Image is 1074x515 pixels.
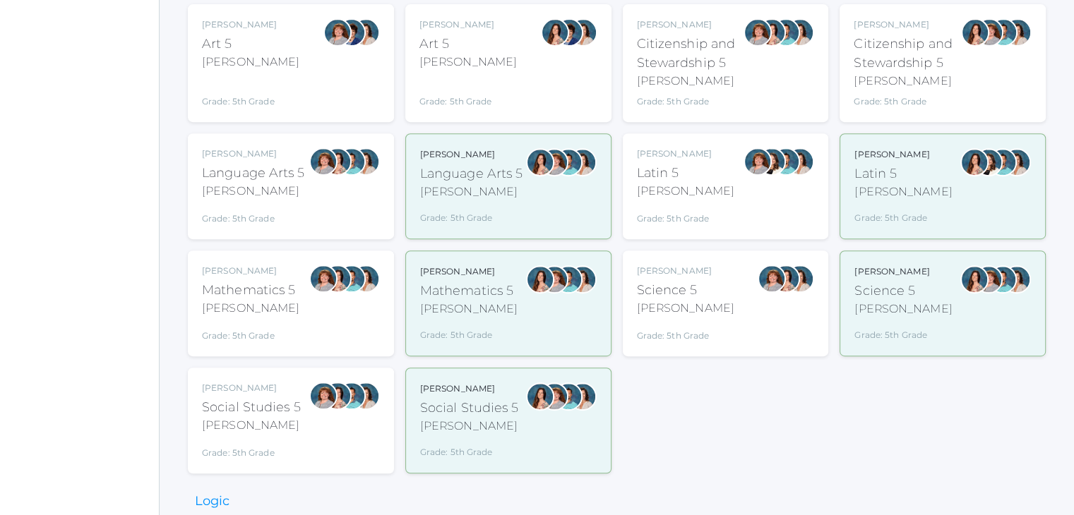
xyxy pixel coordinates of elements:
div: Grade: 5th Grade [202,322,299,342]
div: [PERSON_NAME] [637,300,734,317]
div: Grade: 5th Grade [637,95,744,108]
div: Cari Burke [568,382,597,411]
div: [PERSON_NAME] [202,382,301,394]
div: Sarah Bence [975,18,1003,47]
div: Art 5 [202,35,299,54]
div: Cari Burke [352,265,380,293]
div: Language Arts 5 [420,164,523,183]
div: Rebecca Salazar [772,265,800,293]
div: Sarah Bence [540,265,568,293]
div: [PERSON_NAME] [202,417,301,434]
div: Westen Taylor [772,147,800,176]
div: Science 5 [854,281,952,301]
div: Rebecca Salazar [323,382,352,410]
div: Cari Burke [786,18,814,47]
div: Grade: 5th Grade [202,440,301,459]
div: [PERSON_NAME] [637,183,734,200]
div: Mathematics 5 [202,281,299,300]
div: [PERSON_NAME] [637,147,734,160]
div: Cari Burke [352,18,380,47]
div: Cari Burke [1003,265,1031,293]
div: Cari Burke [786,265,814,293]
div: Westen Taylor [554,148,583,176]
div: Sarah Bence [309,265,338,293]
div: Teresa Deutsch [974,148,1003,176]
div: Mathematics 5 [420,281,518,301]
div: Cari Burke [568,265,597,293]
div: Sarah Bence [309,147,338,176]
div: Sarah Bence [540,382,568,411]
div: Westen Taylor [554,265,583,293]
div: Cari Burke [352,382,380,410]
div: Science 5 [637,281,734,300]
div: [PERSON_NAME] [854,183,952,200]
div: Rebecca Salazar [960,265,989,293]
div: Sarah Bence [540,148,568,176]
div: Sarah Bence [974,265,1003,293]
div: [PERSON_NAME] [202,183,305,200]
div: [PERSON_NAME] [854,73,961,90]
div: Grade: 5th Grade [637,322,734,342]
div: [PERSON_NAME] [202,147,305,160]
div: Latin 5 [637,164,734,183]
div: Grade: 5th Grade [420,206,523,224]
div: Citizenship and Stewardship 5 [854,35,961,73]
div: Rebecca Salazar [526,148,554,176]
div: Westen Taylor [554,382,583,411]
div: [PERSON_NAME] [420,301,518,317]
div: [PERSON_NAME] [420,183,523,200]
div: Sarah Bence [758,265,786,293]
div: Art 5 [419,35,517,54]
div: Rebecca Salazar [526,382,554,411]
div: [PERSON_NAME] [637,18,744,31]
div: Grade: 5th Grade [854,95,961,108]
div: [PERSON_NAME] [854,18,961,31]
div: Language Arts 5 [202,164,305,183]
div: [PERSON_NAME] [420,418,519,435]
div: Rebecca Salazar [526,265,554,293]
div: Cari Burke [1003,148,1031,176]
div: Westen Taylor [772,18,800,47]
div: Rebecca Salazar [541,18,569,47]
div: Sarah Bence [323,18,352,47]
div: [PERSON_NAME] [202,54,299,71]
div: Westen Taylor [338,265,366,293]
div: [PERSON_NAME] [420,382,519,395]
div: Rebecca Salazar [323,147,352,176]
div: Carolyn Sugimoto [338,18,366,47]
div: [PERSON_NAME] [202,300,299,317]
div: [PERSON_NAME] [202,265,299,277]
div: Rebecca Salazar [323,265,352,293]
div: [PERSON_NAME] [419,18,517,31]
div: Grade: 5th Grade [637,205,734,225]
div: [PERSON_NAME] [637,73,744,90]
div: Rebecca Salazar [960,148,989,176]
div: Westen Taylor [989,18,1018,47]
div: Grade: 5th Grade [202,205,305,225]
h3: Logic [188,495,237,509]
div: Cari Burke [569,18,597,47]
div: Rebecca Salazar [961,18,989,47]
div: Grade: 5th Grade [420,440,519,459]
div: [PERSON_NAME] [854,301,952,317]
div: [PERSON_NAME] [854,265,952,278]
div: Grade: 5th Grade [854,323,952,341]
div: Sarah Bence [744,147,772,176]
div: Westen Taylor [338,147,366,176]
div: [PERSON_NAME] [637,265,734,277]
div: Grade: 5th Grade [419,76,517,108]
div: Cari Burke [352,147,380,176]
div: Sarah Bence [309,382,338,410]
div: Cari Burke [1003,18,1032,47]
div: [PERSON_NAME] [420,265,518,278]
div: Sarah Bence [744,18,772,47]
div: Westen Taylor [989,265,1017,293]
div: Grade: 5th Grade [420,323,518,341]
div: Cari Burke [568,148,597,176]
div: Social Studies 5 [202,398,301,417]
div: [PERSON_NAME] [419,54,517,71]
div: Westen Taylor [338,382,366,410]
div: Westen Taylor [989,148,1017,176]
div: Grade: 5th Grade [202,76,299,108]
div: Rebecca Salazar [758,18,786,47]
